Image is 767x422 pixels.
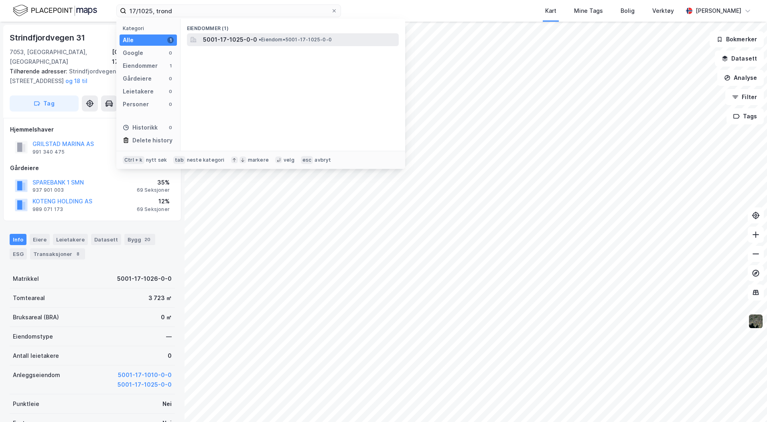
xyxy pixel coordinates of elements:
div: Punktleie [13,399,39,409]
div: Personer [123,99,149,109]
div: 0 ㎡ [161,312,172,322]
span: • [259,37,261,43]
div: Eiendomstype [13,332,53,341]
div: Google [123,48,143,58]
button: 5001-17-1025-0-0 [118,380,172,390]
div: 5001-17-1026-0-0 [117,274,172,284]
div: — [166,332,172,341]
div: Verktøy [652,6,674,16]
div: Bruksareal (BRA) [13,312,59,322]
div: Gårdeiere [123,74,152,83]
div: [GEOGRAPHIC_DATA], 17/1026 [112,47,175,67]
div: Leietakere [123,87,154,96]
div: 0 [167,88,174,95]
div: 0 [167,50,174,56]
div: velg [284,157,294,163]
div: Kontrollprogram for chat [727,383,767,422]
div: 69 Seksjoner [137,187,170,193]
button: Filter [725,89,764,105]
div: Nei [162,399,172,409]
div: Tomteareal [13,293,45,303]
div: nytt søk [146,157,167,163]
button: Bokmerker [710,31,764,47]
div: Transaksjoner [30,248,85,260]
div: 12% [137,197,170,206]
div: 3 723 ㎡ [148,293,172,303]
img: 9k= [748,314,763,329]
div: Anleggseiendom [13,370,60,380]
div: avbryt [315,157,331,163]
div: Ctrl + k [123,156,144,164]
div: Eiendommer (1) [181,19,405,33]
div: 0 [167,124,174,131]
button: Tag [10,95,79,112]
div: tab [173,156,185,164]
div: 35% [137,178,170,187]
div: 989 071 173 [32,206,63,213]
div: Kart [545,6,556,16]
button: Analyse [717,70,764,86]
div: 937 901 003 [32,187,64,193]
div: 8 [74,250,82,258]
div: 0 [167,75,174,82]
input: Søk på adresse, matrikkel, gårdeiere, leietakere eller personer [126,5,331,17]
div: Hjemmelshaver [10,125,175,134]
button: Tags [726,108,764,124]
div: ESG [10,248,27,260]
iframe: Chat Widget [727,383,767,422]
span: 5001-17-1025-0-0 [203,35,257,45]
div: Bygg [124,234,155,245]
div: 0 [168,351,172,361]
button: 5001-17-1010-0-0 [118,370,172,380]
div: 0 [167,101,174,108]
div: 20 [143,235,152,243]
div: markere [248,157,269,163]
div: esc [301,156,313,164]
div: Kategori [123,25,177,31]
div: Antall leietakere [13,351,59,361]
img: logo.f888ab2527a4732fd821a326f86c7f29.svg [13,4,97,18]
div: [PERSON_NAME] [696,6,741,16]
span: Tilhørende adresser: [10,68,69,75]
div: 69 Seksjoner [137,206,170,213]
div: Eiendommer [123,61,158,71]
div: Datasett [91,234,121,245]
div: 991 340 475 [32,149,65,155]
div: Strindfjordvegen 57b, [STREET_ADDRESS] [10,67,168,86]
div: 7053, [GEOGRAPHIC_DATA], [GEOGRAPHIC_DATA] [10,47,112,67]
div: Alle [123,35,134,45]
div: 1 [167,37,174,43]
div: Delete history [132,136,172,145]
div: Gårdeiere [10,163,175,173]
div: Info [10,234,26,245]
div: neste kategori [187,157,225,163]
span: Eiendom • 5001-17-1025-0-0 [259,37,332,43]
div: Strindfjordvegen 31 [10,31,87,44]
button: Datasett [715,51,764,67]
div: Matrikkel [13,274,39,284]
div: Eiere [30,234,50,245]
div: Bolig [621,6,635,16]
div: Mine Tags [574,6,603,16]
div: Historikk [123,123,158,132]
div: Leietakere [53,234,88,245]
div: 1 [167,63,174,69]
